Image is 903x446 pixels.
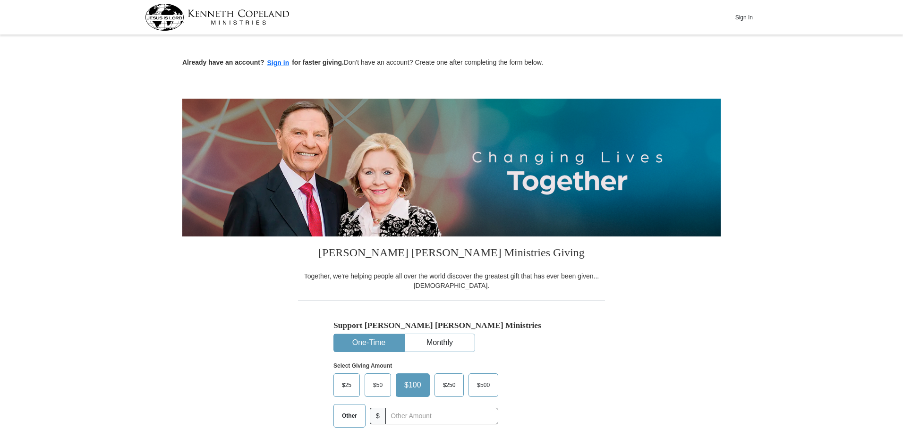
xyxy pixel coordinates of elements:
h3: [PERSON_NAME] [PERSON_NAME] Ministries Giving [298,236,605,271]
button: Sign In [730,10,758,25]
span: $250 [438,378,460,392]
span: Other [337,409,362,423]
button: Sign in [264,58,292,68]
input: Other Amount [385,408,498,424]
img: kcm-header-logo.svg [145,4,290,31]
button: Monthly [405,334,475,352]
div: Together, we're helping people all over the world discover the greatest gift that has ever been g... [298,271,605,290]
span: $ [370,408,386,424]
button: One-Time [334,334,404,352]
h5: Support [PERSON_NAME] [PERSON_NAME] Ministries [333,320,570,330]
p: Don't have an account? Create one after completing the form below. [182,58,721,68]
span: $100 [400,378,426,392]
strong: Already have an account? for faster giving. [182,59,344,66]
span: $500 [472,378,494,392]
strong: Select Giving Amount [333,362,392,369]
span: $25 [337,378,356,392]
span: $50 [368,378,387,392]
